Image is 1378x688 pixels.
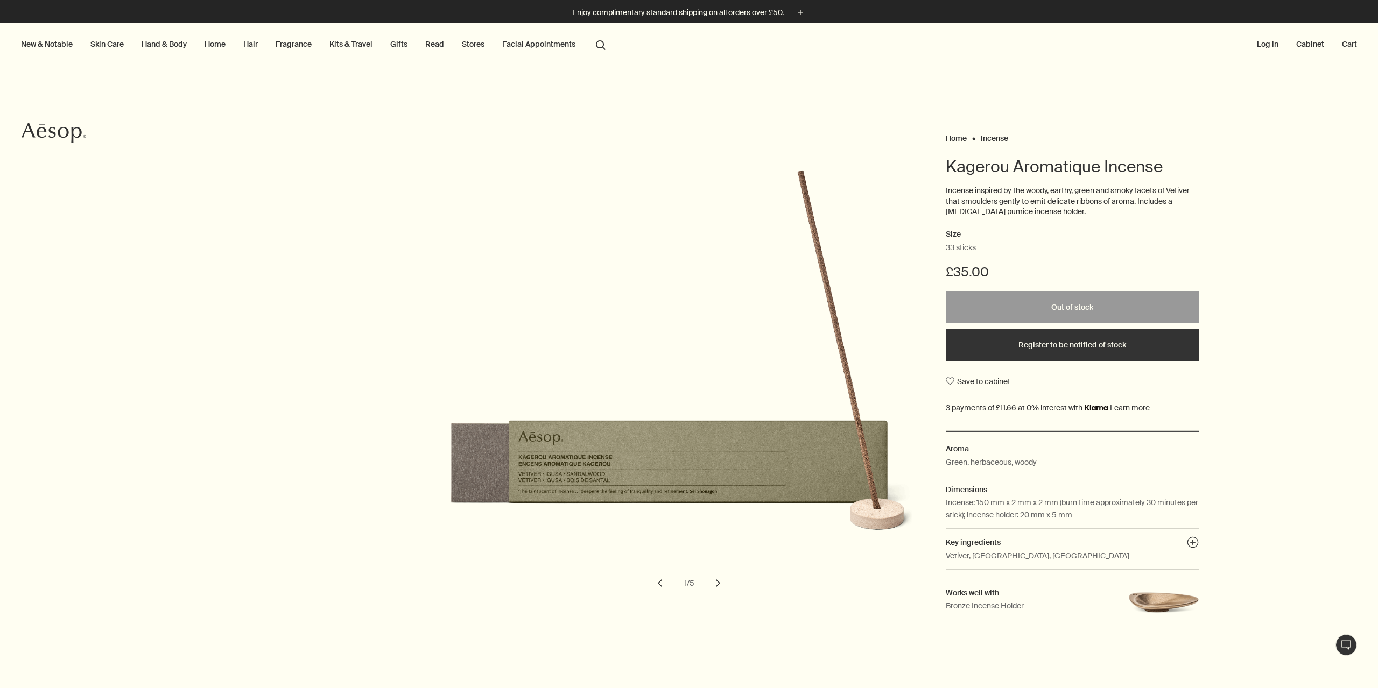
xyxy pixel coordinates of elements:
[946,456,1037,468] p: Green, herbaceous, woody
[572,6,806,19] button: Enjoy complimentary standard shipping on all orders over £50.
[946,133,967,138] a: Home
[946,537,1001,547] span: Key ingredients
[572,7,784,18] p: Enjoy complimentary standard shipping on all orders over £50.
[19,119,89,149] a: Aesop
[327,37,375,51] a: Kits & Travel
[946,186,1199,217] p: Incense inspired by the woody, earthy, green and smoky facets of Vetiver that smoulders gently to...
[946,587,1199,620] a: Works well withBronze Incense HolderBronze Incense Holder
[19,23,610,66] nav: primary
[273,37,314,51] a: Fragrance
[1340,37,1359,51] button: Cart
[946,243,976,253] span: 33 sticks
[946,228,1199,241] h2: Size
[88,37,126,51] a: Skin Care
[1335,634,1357,656] button: Live Assistance
[453,168,927,581] img: Kanuma pumice holder texture
[500,37,578,51] a: Facial Appointments
[591,34,610,54] button: Open search
[1255,23,1359,66] nav: supplementary
[946,156,1199,178] h1: Kagerou Aromatique Incense
[946,550,1129,562] p: Vetiver, [GEOGRAPHIC_DATA], [GEOGRAPHIC_DATA]
[1255,37,1281,51] button: Log in
[460,37,487,51] button: Stores
[706,571,730,595] button: next slide
[22,122,86,144] svg: Aesop
[946,291,1199,323] button: Out of stock - £35.00
[115,168,918,595] div: Kagerou Aromatique Incense
[946,497,1199,521] p: Incense: 150 mm x 2 mm x 2 mm (burn time approximately 30 minutes per stick); incense holder: 20 ...
[388,37,410,51] a: Gifts
[202,37,228,51] a: Home
[423,37,446,51] a: Read
[946,329,1199,361] button: Register to be notified of stock
[241,37,260,51] a: Hair
[648,571,672,595] button: previous slide
[946,372,1010,391] button: Save to cabinet
[946,264,989,281] span: £35.00
[981,133,1008,138] a: Incense
[1294,37,1326,51] a: Cabinet
[946,443,1199,455] h2: Aroma
[946,588,999,598] span: Works well with
[1129,587,1199,616] img: Bronze Incense Holder
[946,484,1199,495] h2: Dimensions
[1187,536,1199,551] button: Key ingredients
[946,601,1024,611] span: Bronze Incense Holder
[139,37,189,51] a: Hand & Body
[19,37,75,51] button: New & Notable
